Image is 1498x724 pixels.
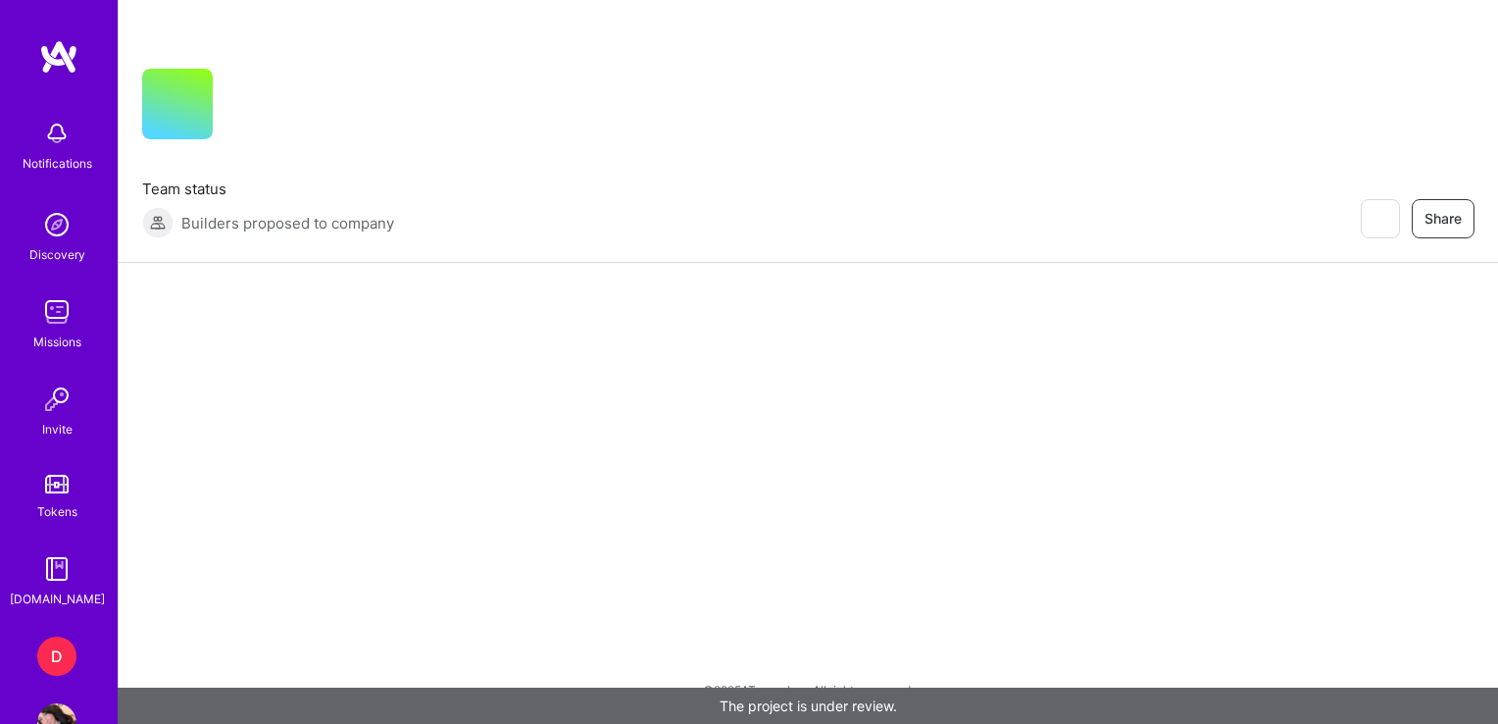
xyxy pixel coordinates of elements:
img: Invite [37,380,76,419]
img: tokens [45,475,69,493]
img: Builders proposed to company [142,207,174,238]
div: Notifications [23,153,92,174]
div: The project is under review. [118,688,1498,724]
div: Missions [33,332,81,352]
img: logo [39,39,78,75]
img: bell [37,114,76,153]
img: guide book [37,549,76,589]
div: Discovery [29,244,85,265]
i: icon EyeClosed [1372,211,1387,227]
span: Share [1424,209,1462,229]
span: Builders proposed to company [181,213,394,233]
div: Tokens [37,501,77,522]
button: Share [1412,199,1474,238]
i: icon CompanyGray [236,100,252,116]
img: teamwork [37,292,76,332]
span: Team status [142,179,394,199]
img: discovery [37,205,76,244]
div: Invite [42,419,73,440]
div: [DOMAIN_NAME] [10,589,105,609]
a: D [32,637,81,676]
div: D [37,637,76,676]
